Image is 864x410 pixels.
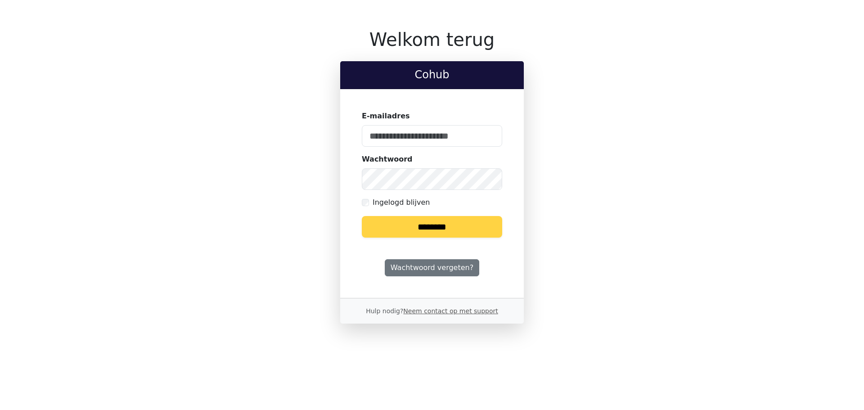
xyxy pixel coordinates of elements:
small: Hulp nodig? [366,307,498,315]
label: E-mailadres [362,111,410,122]
h2: Cohub [347,68,517,81]
a: Neem contact op met support [403,307,498,315]
label: Wachtwoord [362,154,413,165]
h1: Welkom terug [340,29,524,50]
label: Ingelogd blijven [373,197,430,208]
a: Wachtwoord vergeten? [385,259,479,276]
